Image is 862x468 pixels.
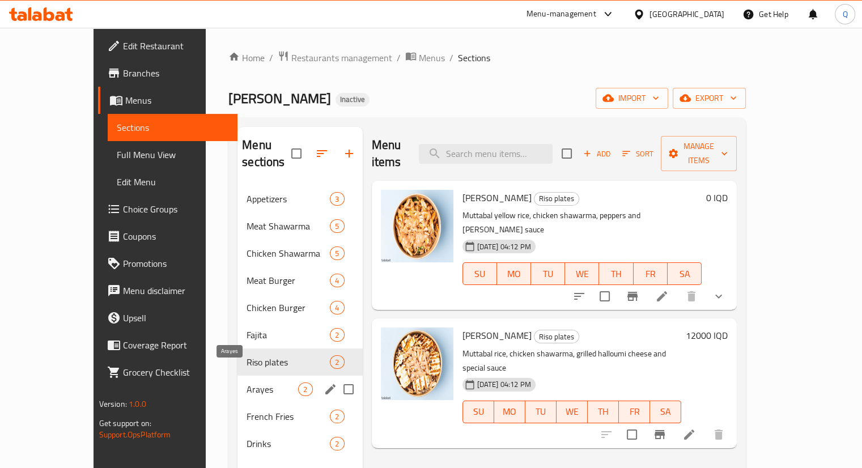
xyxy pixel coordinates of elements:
span: [DATE] 04:12 PM [473,379,536,390]
h6: 0 IQD [706,190,728,206]
div: Appetizers3 [237,185,362,212]
span: [PERSON_NAME] [462,327,532,344]
div: Riso plates [534,330,579,343]
span: TU [536,266,560,282]
div: items [330,219,344,233]
span: Get support on: [99,416,151,431]
span: Menus [125,93,228,107]
span: 2 [299,384,312,395]
span: Riso plates [534,330,579,343]
span: SA [655,403,677,420]
span: French Fries [247,410,330,423]
h6: 12000 IQD [686,327,728,343]
span: Add item [579,145,615,163]
button: show more [705,283,732,310]
a: Coverage Report [98,331,237,359]
button: Manage items [661,136,737,171]
span: 3 [330,194,343,205]
div: Riso plates2 [237,348,362,376]
p: Muttabal rice, chicken shawarma, grilled halloumi cheese and special sauce [462,347,682,375]
div: Menu-management [526,7,596,21]
span: Riso plates [534,192,579,205]
span: WE [561,403,583,420]
img: Rizo Shawarma [381,190,453,262]
a: Menus [405,50,445,65]
button: TH [588,401,619,423]
button: export [673,88,746,109]
a: Edit Menu [108,168,237,195]
span: Sort items [615,145,661,163]
span: Menus [419,51,445,65]
span: FR [623,403,646,420]
span: Sections [458,51,490,65]
button: FR [634,262,668,285]
button: import [596,88,668,109]
span: FR [638,266,663,282]
div: Meat Burger4 [237,267,362,294]
span: 2 [330,357,343,368]
button: SA [668,262,702,285]
span: Edit Menu [117,175,228,189]
span: Riso plates [247,355,330,369]
a: Coupons [98,223,237,250]
span: Meat Shawarma [247,219,330,233]
span: Arayes [247,382,298,396]
span: Branches [123,66,228,80]
div: Appetizers [247,192,330,206]
button: FR [619,401,650,423]
span: Meat Burger [247,274,330,287]
div: items [298,382,312,396]
button: TU [531,262,565,285]
span: Sections [117,121,228,134]
a: Grocery Checklist [98,359,237,386]
span: Promotions [123,257,228,270]
div: items [330,192,344,206]
li: / [449,51,453,65]
button: SU [462,401,494,423]
nav: Menu sections [237,181,362,462]
button: delete [705,421,732,448]
span: 5 [330,221,343,232]
span: Upsell [123,311,228,325]
div: French Fries2 [237,403,362,430]
div: items [330,328,344,342]
li: / [269,51,273,65]
span: Chicken Burger [247,301,330,314]
span: Add [581,147,612,160]
span: Select section [555,142,579,165]
span: Coverage Report [123,338,228,352]
button: Add section [336,140,363,167]
span: Select all sections [284,142,308,165]
button: WE [557,401,588,423]
div: [GEOGRAPHIC_DATA] [649,8,724,20]
span: Drinks [247,437,330,450]
div: Chicken Shawarma5 [237,240,362,267]
div: items [330,437,344,450]
span: [PERSON_NAME] [228,86,331,111]
button: sort-choices [566,283,593,310]
span: Manage items [670,139,728,168]
button: SU [462,262,497,285]
button: edit [322,381,339,398]
a: Upsell [98,304,237,331]
div: items [330,274,344,287]
a: Edit menu item [682,428,696,441]
span: Q [842,8,847,20]
span: Full Menu View [117,148,228,161]
span: SA [672,266,697,282]
span: Chicken Shawarma [247,246,330,260]
button: Branch-specific-item [619,283,646,310]
div: items [330,301,344,314]
span: Select to update [593,284,617,308]
nav: breadcrumb [228,50,746,65]
span: Sort [622,147,653,160]
span: Grocery Checklist [123,365,228,379]
div: Arayes2edit [237,376,362,403]
svg: Show Choices [712,290,725,303]
a: Home [228,51,265,65]
button: Add [579,145,615,163]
